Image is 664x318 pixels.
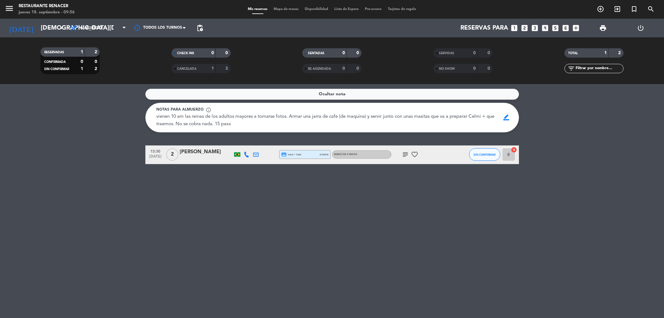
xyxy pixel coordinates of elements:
i: menu [5,4,14,13]
i: add_circle_outline [597,5,604,13]
span: stripe [320,153,329,157]
span: Ocultar nota [319,91,346,98]
strong: 2 [95,50,98,54]
span: visa * 7309 [281,152,301,157]
span: CHECK INS [177,52,194,55]
strong: 0 [342,51,345,55]
input: Filtrar por nombre... [575,65,623,72]
i: filter_list [567,65,575,72]
strong: 3 [225,66,229,71]
i: [DATE] [5,21,38,35]
span: 13:30 [148,148,163,155]
span: Tarjetas de regalo [385,7,419,11]
span: Mis reservas [245,7,271,11]
i: turned_in_not [630,5,638,13]
div: LOG OUT [622,19,659,37]
span: MENÚ DE 2 PASOS [334,153,357,156]
span: SIN CONFIRMAR [44,68,69,71]
i: cancel [511,147,517,153]
div: jueves 18. septiembre - 09:56 [19,9,75,16]
strong: 0 [95,59,98,64]
i: looks_6 [562,24,570,32]
span: CONFIRMADA [44,60,66,64]
strong: 0 [356,51,360,55]
i: looks_one [510,24,518,32]
span: NO SHOW [439,67,455,70]
strong: 1 [81,50,83,54]
i: looks_4 [541,24,549,32]
span: Pre-acceso [362,7,385,11]
span: Reservas para [460,24,508,32]
button: SIN CONFIRMAR [469,148,500,161]
span: info_outline [206,107,211,113]
i: favorite_border [411,151,418,158]
span: RE AGENDADA [308,67,331,70]
strong: 2 [95,67,98,71]
span: Lista de Espera [331,7,362,11]
strong: 0 [342,66,345,71]
span: Almuerzo [80,26,102,30]
div: Restaurante Renacer [19,3,75,9]
strong: 0 [473,66,476,71]
span: SENTADAS [308,52,324,55]
i: credit_card [281,152,287,157]
button: menu [5,4,14,15]
strong: 1 [211,66,214,71]
span: pending_actions [196,24,204,32]
i: subject [402,151,409,158]
i: exit_to_app [614,5,621,13]
span: Mapa de mesas [271,7,302,11]
span: [DATE] [148,154,163,162]
strong: 0 [473,51,476,55]
span: border_color [500,112,512,123]
i: looks_two [520,24,529,32]
i: search [647,5,655,13]
span: CANCELADA [177,67,196,70]
span: print [599,24,607,32]
span: SIN CONFIRMAR [473,153,496,156]
strong: 0 [487,51,491,55]
strong: 2 [618,51,622,55]
i: arrow_drop_down [58,24,65,32]
i: looks_3 [531,24,539,32]
strong: 1 [604,51,607,55]
span: Notas para almuerzo [156,107,204,113]
i: add_box [572,24,580,32]
span: SERVIDAS [439,52,454,55]
span: vienen 10 am las reinas de los adultos mayores a tomarse fotos. Armar una jarra de cafe (de maqui... [156,114,496,126]
span: TOTAL [568,52,578,55]
strong: 1 [81,67,83,71]
div: [PERSON_NAME] [180,148,233,156]
span: Disponibilidad [302,7,331,11]
strong: 0 [225,51,229,55]
i: looks_5 [551,24,559,32]
strong: 0 [81,59,83,64]
span: RESERVADAS [44,51,64,54]
strong: 0 [487,66,491,71]
i: power_settings_new [637,24,644,32]
strong: 0 [211,51,214,55]
strong: 0 [356,66,360,71]
span: 2 [166,148,178,161]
